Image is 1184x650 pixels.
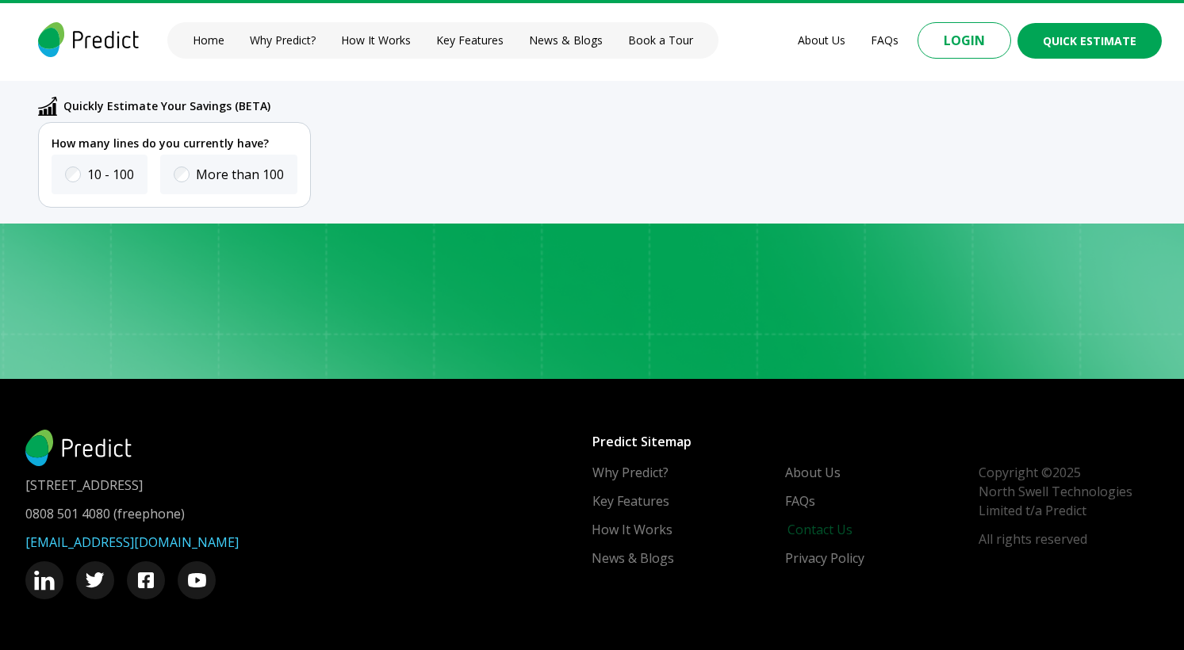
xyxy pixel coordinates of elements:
[787,520,853,539] a: Contact Us
[592,549,674,568] a: News & Blogs
[592,491,669,510] a: Key Features
[979,530,1159,549] span: All rights reserved
[188,573,206,587] img: social-media
[25,504,185,523] a: 0808 501 4080 (freephone)
[63,97,270,115] p: Quickly Estimate Your Savings (BETA)
[529,32,603,48] a: News & Blogs
[592,463,669,482] a: Why Predict?
[86,572,105,588] img: social-media
[979,463,1159,568] div: Copyright © 2025 North Swell Technologies Limited t/a Predict
[628,32,693,48] a: Book a Tour
[138,572,154,588] img: social-media
[34,571,55,591] img: social-media
[196,165,284,184] label: More than 100
[785,463,841,482] a: About Us
[341,32,411,48] a: How It Works
[871,32,899,48] a: FAQs
[592,520,672,539] a: How It Works
[592,430,1159,453] p: Predict Sitemap
[25,476,592,495] p: [STREET_ADDRESS]
[25,430,132,466] img: logo
[785,549,864,568] a: Privacy Policy
[918,22,1011,59] button: Login
[35,22,142,57] img: logo
[52,136,297,151] p: How many lines do you currently have?
[798,32,845,48] a: About Us
[436,32,504,48] a: Key Features
[1017,23,1162,59] button: Quick Estimate
[785,491,815,510] a: FAQs
[250,32,316,48] a: Why Predict?
[193,32,224,48] a: Home
[87,165,134,184] label: 10 - 100
[38,97,57,116] img: abc
[25,533,239,552] a: [EMAIL_ADDRESS][DOMAIN_NAME]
